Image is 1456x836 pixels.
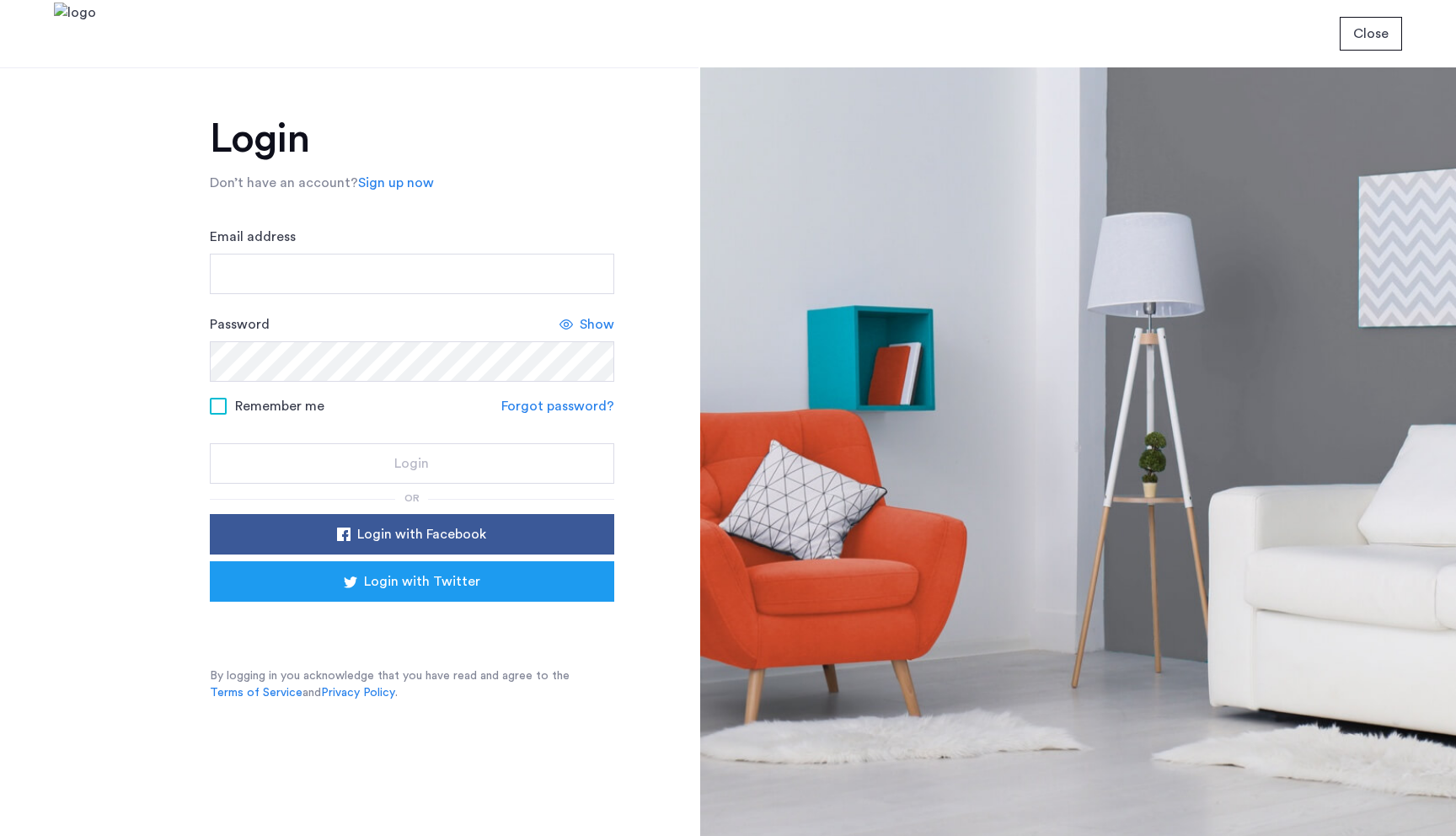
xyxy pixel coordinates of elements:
span: Don’t have an account? [210,176,358,190]
span: Close [1353,24,1389,44]
span: Login with Facebook [357,524,486,544]
img: logo [54,3,96,66]
p: By logging in you acknowledge that you have read and agree to the and . [210,667,614,701]
label: Password [210,314,270,335]
span: Show [580,314,614,335]
a: Forgot password? [501,396,614,416]
span: Login with Twitter [364,571,480,592]
button: button [210,514,614,555]
a: Terms of Service [210,684,302,701]
h1: Login [210,119,614,159]
button: button [210,443,614,484]
button: button [210,561,614,602]
a: Sign up now [358,173,434,193]
span: or [404,493,420,503]
button: button [1340,17,1402,51]
a: Privacy Policy [321,684,395,701]
span: Login [394,453,429,474]
label: Email address [210,227,296,247]
span: Remember me [235,396,324,416]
